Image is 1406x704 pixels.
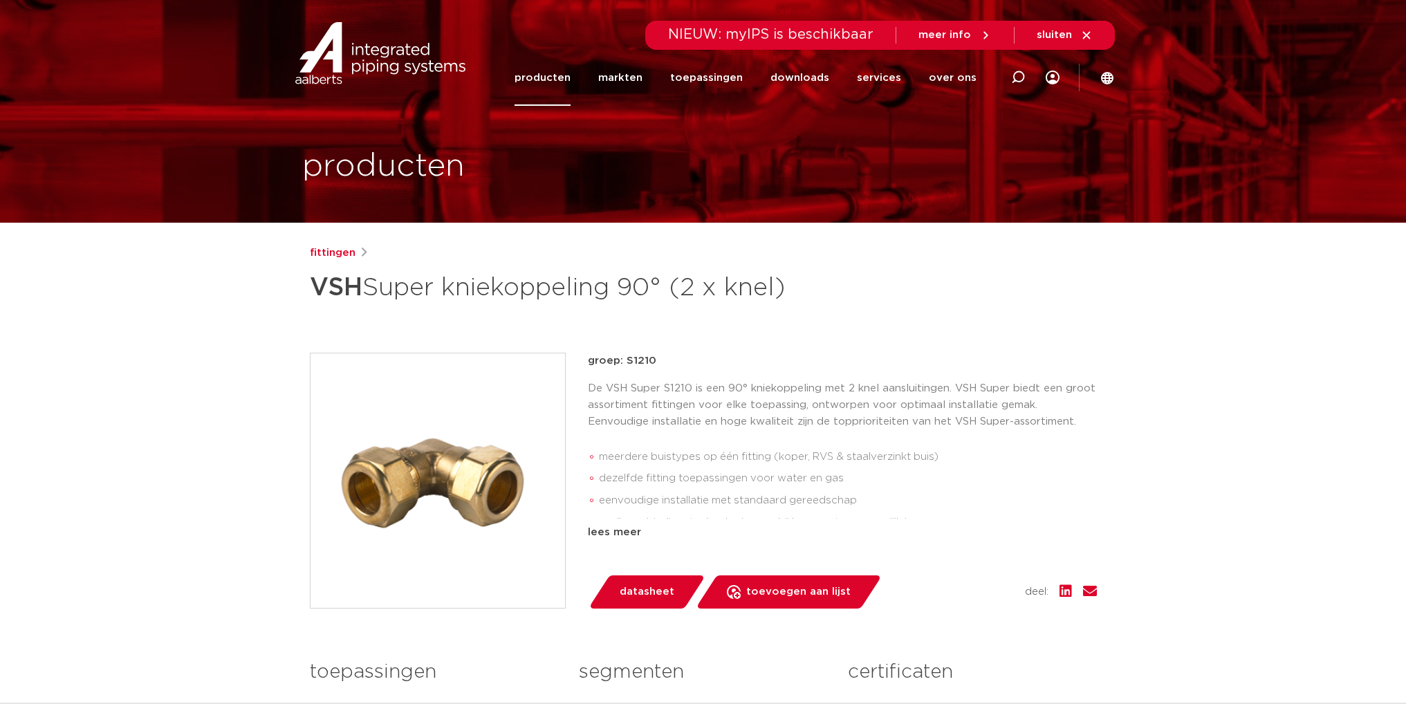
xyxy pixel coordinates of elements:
span: deel: [1025,584,1048,600]
div: my IPS [1046,50,1060,106]
li: meerdere buistypes op één fitting (koper, RVS & staalverzinkt buis) [599,446,1097,468]
h3: toepassingen [310,658,558,686]
a: meer info [918,29,992,41]
span: datasheet [620,581,674,603]
a: toepassingen [670,50,743,106]
h1: Super kniekoppeling 90° (2 x knel) [310,267,829,308]
img: Product Image for VSH Super kniekoppeling 90° (2 x knel) [311,353,565,608]
h3: certificaten [848,658,1096,686]
span: NIEUW: myIPS is beschikbaar [668,28,873,41]
a: datasheet [588,575,705,609]
a: downloads [770,50,829,106]
li: snelle verbindingstechnologie waarbij her-montage mogelijk is [599,512,1097,534]
li: eenvoudige installatie met standaard gereedschap [599,490,1097,512]
span: toevoegen aan lijst [746,581,851,603]
h1: producten [302,145,465,189]
div: lees meer [588,524,1097,541]
a: sluiten [1037,29,1093,41]
a: over ons [929,50,977,106]
a: fittingen [310,245,355,261]
nav: Menu [515,50,977,106]
span: sluiten [1037,30,1072,40]
li: dezelfde fitting toepassingen voor water en gas [599,467,1097,490]
a: markten [598,50,642,106]
p: groep: S1210 [588,353,1097,369]
strong: VSH [310,275,362,300]
h3: segmenten [579,658,827,686]
p: De VSH Super S1210 is een 90° kniekoppeling met 2 knel aansluitingen. VSH Super biedt een groot a... [588,380,1097,430]
span: meer info [918,30,971,40]
a: producten [515,50,571,106]
a: services [857,50,901,106]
